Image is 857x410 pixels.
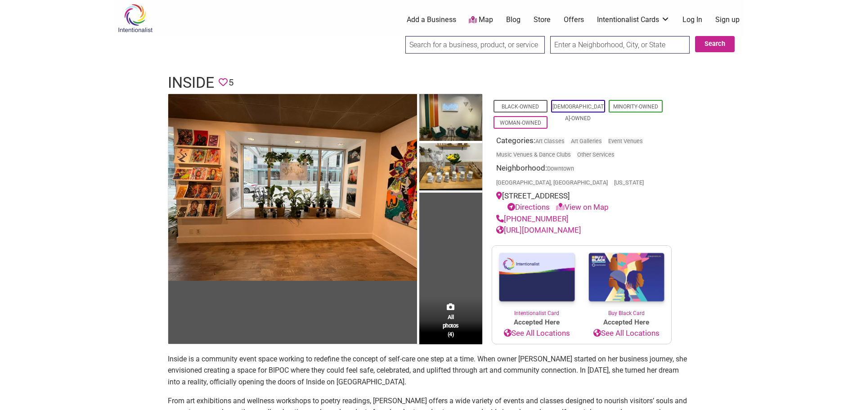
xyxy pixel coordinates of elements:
img: Buy Black Card [582,246,671,310]
a: Log In [682,15,702,25]
span: Downtown [547,166,574,172]
span: [US_STATE] [614,180,644,186]
span: [GEOGRAPHIC_DATA], [GEOGRAPHIC_DATA] [496,180,608,186]
div: Neighborhood: [496,162,667,190]
a: Sign up [715,15,740,25]
a: Woman-Owned [500,120,541,126]
a: Event Venues [608,138,643,144]
input: Enter a Neighborhood, City, or State [550,36,690,54]
h1: Inside [168,72,214,94]
p: Inside is a community event space working to redefine the concept of self-care one step at a time... [168,353,690,388]
a: Black-Owned [502,104,539,110]
img: Intentionalist [114,4,157,33]
a: Store [534,15,551,25]
a: See All Locations [492,328,582,339]
a: Map [469,15,493,25]
a: Intentionalist Cards [597,15,670,25]
a: [DEMOGRAPHIC_DATA]-Owned [552,104,604,122]
a: Buy Black Card [582,246,671,318]
div: Categories: [496,135,667,163]
a: Music Venues & Dance Clubs [496,151,571,158]
a: Minority-Owned [613,104,658,110]
img: Intentionalist Card [492,246,582,309]
a: Blog [506,15,520,25]
a: Intentionalist Card [492,246,582,317]
a: Art Classes [535,138,565,144]
span: Accepted Here [492,317,582,328]
a: Directions [507,203,550,212]
a: [URL][DOMAIN_NAME] [496,225,581,234]
a: Other Services [577,151,615,158]
input: Search for a business, product, or service [405,36,545,54]
button: Search [695,36,735,52]
a: See All Locations [582,328,671,339]
a: [PHONE_NUMBER] [496,214,569,223]
span: All photos (4) [443,313,459,338]
a: Offers [564,15,584,25]
a: View on Map [556,203,609,212]
div: [STREET_ADDRESS] [496,190,667,213]
span: 5 [229,76,233,90]
a: Add a Business [407,15,456,25]
span: Accepted Here [582,317,671,328]
a: Art Galleries [571,138,602,144]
